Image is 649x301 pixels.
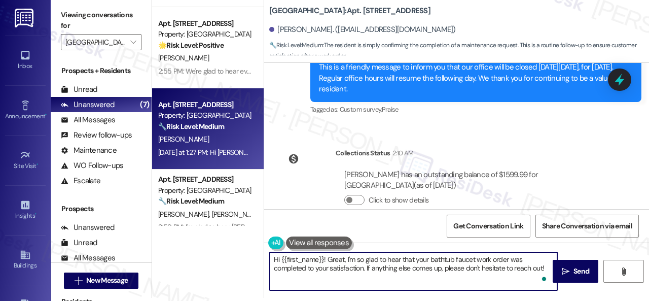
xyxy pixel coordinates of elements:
div: All Messages [61,253,115,263]
strong: 🌟 Risk Level: Positive [158,41,224,50]
div: Escalate [61,176,100,186]
span: Share Conversation via email [542,221,632,231]
div: Apt. [STREET_ADDRESS] [158,99,252,110]
div: WO Follow-ups [61,160,123,171]
button: New Message [64,273,139,289]
div: Unanswered [61,222,115,233]
div: Review follow-ups [61,130,132,141]
a: Insights • [5,196,46,224]
span: Get Conversation Link [453,221,523,231]
i:  [75,277,82,285]
label: Click to show details [369,195,428,206]
span: • [35,211,37,218]
a: Site Visit • [5,147,46,174]
span: [PERSON_NAME] [158,210,212,219]
i:  [562,267,569,276]
div: Hi [PERSON_NAME]! This is a friendly message to inform you that our office will be closed [DATE][... [319,40,625,94]
span: • [37,161,38,168]
span: : The resident is simply confirming the completion of a maintenance request. This is a routine fo... [269,40,649,62]
div: All Messages [61,115,115,125]
span: [PERSON_NAME] [212,210,266,219]
div: Prospects + Residents [51,65,152,76]
span: New Message [86,275,128,286]
div: Unread [61,84,97,95]
span: [PERSON_NAME] [158,135,209,144]
div: Property: [GEOGRAPHIC_DATA] [158,185,252,196]
div: Property: [GEOGRAPHIC_DATA] [158,110,252,121]
input: All communities [65,34,125,50]
i:  [620,267,627,276]
div: 2:59 PM: I'm glad to hear [PERSON_NAME] is taking another look at your icemaker. Thanks for the u... [158,222,512,231]
div: 2:10 AM [390,148,413,158]
div: Unread [61,238,97,248]
span: Send [573,266,589,277]
div: (7) [137,97,152,113]
span: • [45,111,47,118]
button: Get Conversation Link [447,215,530,238]
div: Property: [GEOGRAPHIC_DATA] [158,29,252,40]
img: ResiDesk Logo [15,9,35,27]
div: Prospects [51,204,152,214]
div: Apt. [STREET_ADDRESS] [158,18,252,29]
div: Maintenance [61,145,117,156]
div: Apt. [STREET_ADDRESS] [158,174,252,185]
textarea: To enrich screen reader interactions, please activate Accessibility in Grammarly extension settings [270,252,557,290]
button: Send [553,260,598,283]
span: [PERSON_NAME] [158,53,209,62]
strong: 🔧 Risk Level: Medium [269,41,323,49]
label: Viewing conversations for [61,7,141,34]
div: Collections Status [336,148,390,158]
strong: 🔧 Risk Level: Medium [158,122,224,131]
button: Share Conversation via email [535,215,639,238]
span: Praise [382,105,399,114]
div: [PERSON_NAME] has an outstanding balance of $1599.99 for [GEOGRAPHIC_DATA] (as of [DATE]) [344,170,602,191]
div: Tagged as: [310,102,641,117]
i:  [130,38,136,46]
a: Buildings [5,246,46,274]
b: [GEOGRAPHIC_DATA]: Apt. [STREET_ADDRESS] [269,6,430,16]
a: Inbox [5,47,46,74]
div: Unanswered [61,99,115,110]
strong: 🔧 Risk Level: Medium [158,196,224,206]
span: Custom survey , [340,105,382,114]
div: [PERSON_NAME]. ([EMAIL_ADDRESS][DOMAIN_NAME]) [269,24,456,35]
